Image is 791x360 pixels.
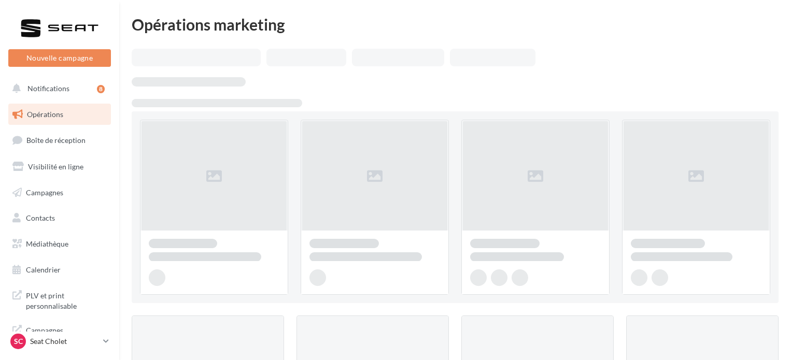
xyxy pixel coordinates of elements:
p: Seat Cholet [30,336,99,347]
button: Nouvelle campagne [8,49,111,67]
span: Médiathèque [26,239,68,248]
a: Boîte de réception [6,129,113,151]
span: Campagnes DataOnDemand [26,323,107,345]
a: Calendrier [6,259,113,281]
a: Campagnes DataOnDemand [6,319,113,350]
span: Visibilité en ligne [28,162,83,171]
span: Campagnes [26,188,63,196]
a: PLV et print personnalisable [6,284,113,315]
span: Boîte de réception [26,136,86,145]
a: Visibilité en ligne [6,156,113,178]
a: Médiathèque [6,233,113,255]
a: Opérations [6,104,113,125]
span: Contacts [26,213,55,222]
span: Calendrier [26,265,61,274]
div: 8 [97,85,105,93]
span: SC [14,336,23,347]
span: PLV et print personnalisable [26,289,107,311]
button: Notifications 8 [6,78,109,99]
a: Campagnes [6,182,113,204]
span: Notifications [27,84,69,93]
a: Contacts [6,207,113,229]
span: Opérations [27,110,63,119]
div: Opérations marketing [132,17,779,32]
a: SC Seat Cholet [8,332,111,351]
